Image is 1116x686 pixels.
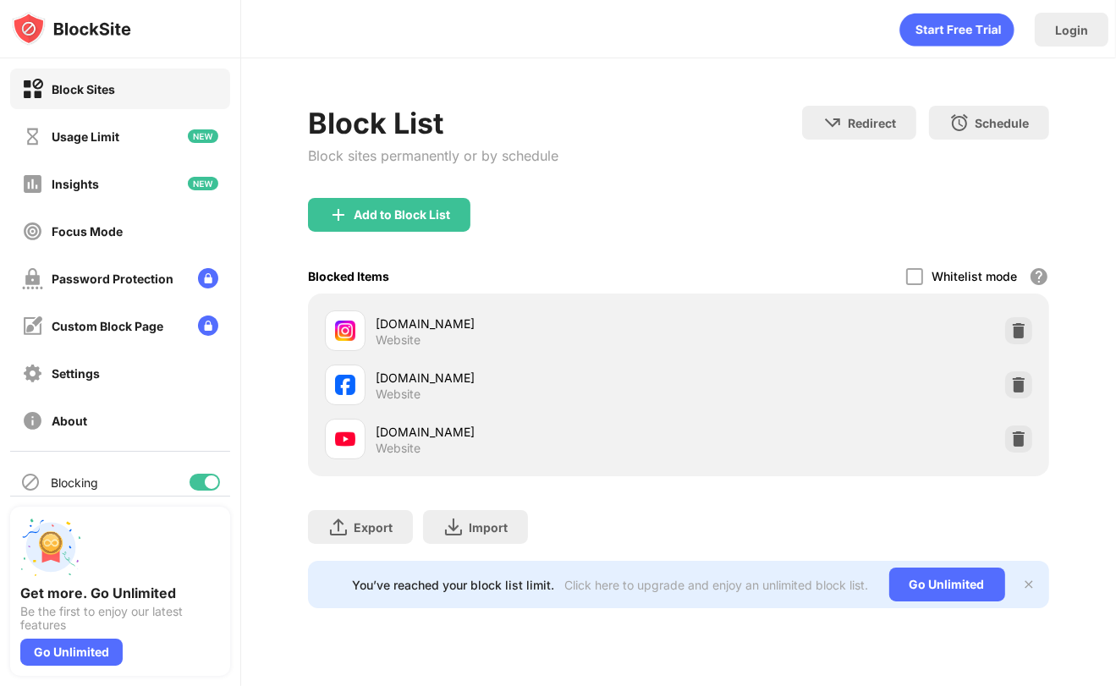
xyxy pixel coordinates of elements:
[975,116,1029,130] div: Schedule
[376,315,679,332] div: [DOMAIN_NAME]
[22,363,43,384] img: settings-off.svg
[308,147,558,164] div: Block sites permanently or by schedule
[22,79,43,100] img: block-on.svg
[335,429,355,449] img: favicons
[22,173,43,195] img: insights-off.svg
[22,221,43,242] img: focus-off.svg
[52,272,173,286] div: Password Protection
[20,605,220,632] div: Be the first to enjoy our latest features
[198,268,218,288] img: lock-menu.svg
[376,441,421,456] div: Website
[335,375,355,395] img: favicons
[188,177,218,190] img: new-icon.svg
[52,414,87,428] div: About
[1055,23,1088,37] div: Login
[52,224,123,239] div: Focus Mode
[932,269,1017,283] div: Whitelist mode
[20,584,220,601] div: Get more. Go Unlimited
[376,423,679,441] div: [DOMAIN_NAME]
[20,472,41,492] img: blocking-icon.svg
[354,208,450,222] div: Add to Block List
[889,568,1005,601] div: Go Unlimited
[52,129,119,144] div: Usage Limit
[308,269,389,283] div: Blocked Items
[308,106,558,140] div: Block List
[1022,578,1036,591] img: x-button.svg
[22,316,43,337] img: customize-block-page-off.svg
[52,177,99,191] div: Insights
[354,520,393,535] div: Export
[52,366,100,381] div: Settings
[376,332,421,348] div: Website
[565,578,869,592] div: Click here to upgrade and enjoy an unlimited block list.
[353,578,555,592] div: You’ve reached your block list limit.
[376,369,679,387] div: [DOMAIN_NAME]
[12,12,131,46] img: logo-blocksite.svg
[52,82,115,96] div: Block Sites
[22,126,43,147] img: time-usage-off.svg
[335,321,355,341] img: favicons
[22,268,43,289] img: password-protection-off.svg
[51,475,98,490] div: Blocking
[198,316,218,336] img: lock-menu.svg
[376,387,421,402] div: Website
[20,639,123,666] div: Go Unlimited
[188,129,218,143] img: new-icon.svg
[469,520,508,535] div: Import
[848,116,896,130] div: Redirect
[899,13,1014,47] div: animation
[52,319,163,333] div: Custom Block Page
[20,517,81,578] img: push-unlimited.svg
[22,410,43,431] img: about-off.svg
